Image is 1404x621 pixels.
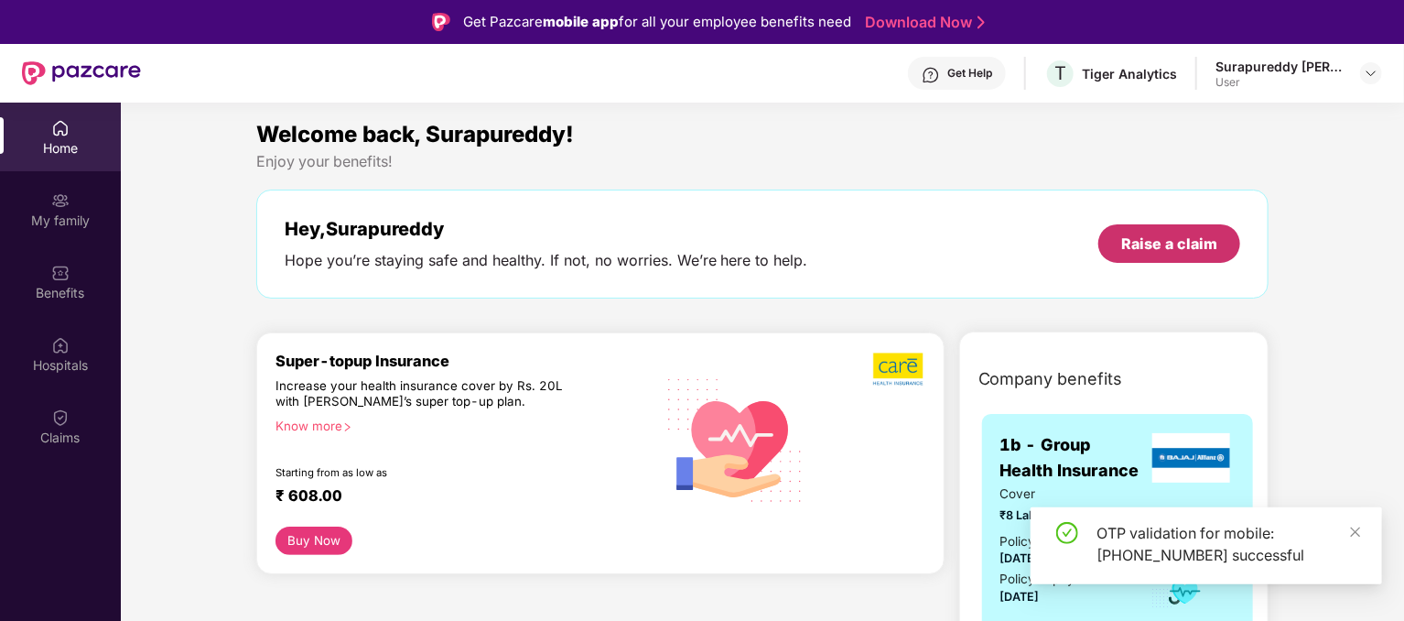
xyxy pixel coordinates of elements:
div: ₹ 608.00 [275,486,636,508]
span: check-circle [1056,522,1078,544]
a: Download Now [865,13,979,32]
div: Policy Expiry [1000,570,1075,589]
div: Get Pazcare for all your employee benefits need [463,11,851,33]
img: svg+xml;base64,PHN2ZyBpZD0iSGVscC0zMngzMiIgeG1sbnM9Imh0dHA6Ly93d3cudzMub3JnLzIwMDAvc3ZnIiB3aWR0aD... [922,66,940,84]
span: Welcome back, Surapureddy! [256,121,574,147]
img: svg+xml;base64,PHN2ZyB3aWR0aD0iMjAiIGhlaWdodD0iMjAiIHZpZXdCb3g9IjAgMCAyMCAyMCIgZmlsbD0ibm9uZSIgeG... [51,191,70,210]
span: [DATE] [1000,590,1040,604]
img: insurerLogo [1152,433,1231,483]
span: [DATE] [1000,551,1040,565]
strong: mobile app [543,13,619,30]
span: ₹8 Lakhs [1000,507,1126,525]
img: svg+xml;base64,PHN2ZyBpZD0iSG9zcGl0YWxzIiB4bWxucz0iaHR0cDovL3d3dy53My5vcmcvMjAwMC9zdmciIHdpZHRoPS... [51,336,70,354]
div: Enjoy your benefits! [256,152,1269,171]
button: Buy Now [275,527,353,555]
span: Company benefits [978,366,1123,392]
span: close [1349,526,1362,539]
img: svg+xml;base64,PHN2ZyBpZD0iSG9tZSIgeG1sbnM9Imh0dHA6Ly93d3cudzMub3JnLzIwMDAvc3ZnIiB3aWR0aD0iMjAiIG... [51,119,70,137]
span: Cover [1000,485,1126,504]
div: Hope you’re staying safe and healthy. If not, no worries. We’re here to help. [285,251,808,270]
img: svg+xml;base64,PHN2ZyB4bWxucz0iaHR0cDovL3d3dy53My5vcmcvMjAwMC9zdmciIHhtbG5zOnhsaW5rPSJodHRwOi8vd3... [654,356,817,522]
div: Raise a claim [1121,234,1217,254]
div: Policy issued [1000,532,1077,551]
div: Starting from as low as [275,466,577,479]
div: Get Help [947,66,992,81]
img: svg+xml;base64,PHN2ZyBpZD0iQmVuZWZpdHMiIHhtbG5zPSJodHRwOi8vd3d3LnczLm9yZy8yMDAwL3N2ZyIgd2lkdGg9Ij... [51,264,70,282]
div: User [1215,75,1344,90]
div: Surapureddy [PERSON_NAME] [1215,58,1344,75]
div: Super-topup Insurance [275,352,654,370]
img: Stroke [977,13,985,32]
img: svg+xml;base64,PHN2ZyBpZD0iRHJvcGRvd24tMzJ4MzIiIHhtbG5zPSJodHRwOi8vd3d3LnczLm9yZy8yMDAwL3N2ZyIgd2... [1364,66,1378,81]
img: New Pazcare Logo [22,61,141,85]
span: T [1054,62,1066,84]
img: b5dec4f62d2307b9de63beb79f102df3.png [873,352,925,387]
div: Tiger Analytics [1082,65,1177,82]
div: Hey, Surapureddy [285,218,808,240]
span: 1b - Group Health Insurance [1000,432,1148,485]
div: OTP validation for mobile: [PHONE_NUMBER] successful [1096,522,1360,566]
img: Logo [432,13,450,31]
div: Increase your health insurance cover by Rs. 20L with [PERSON_NAME]’s super top-up plan. [275,378,576,411]
img: svg+xml;base64,PHN2ZyBpZD0iQ2xhaW0iIHhtbG5zPSJodHRwOi8vd3d3LnczLm9yZy8yMDAwL3N2ZyIgd2lkdGg9IjIwIi... [51,409,70,427]
div: Know more [275,419,643,431]
span: right [342,422,352,432]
